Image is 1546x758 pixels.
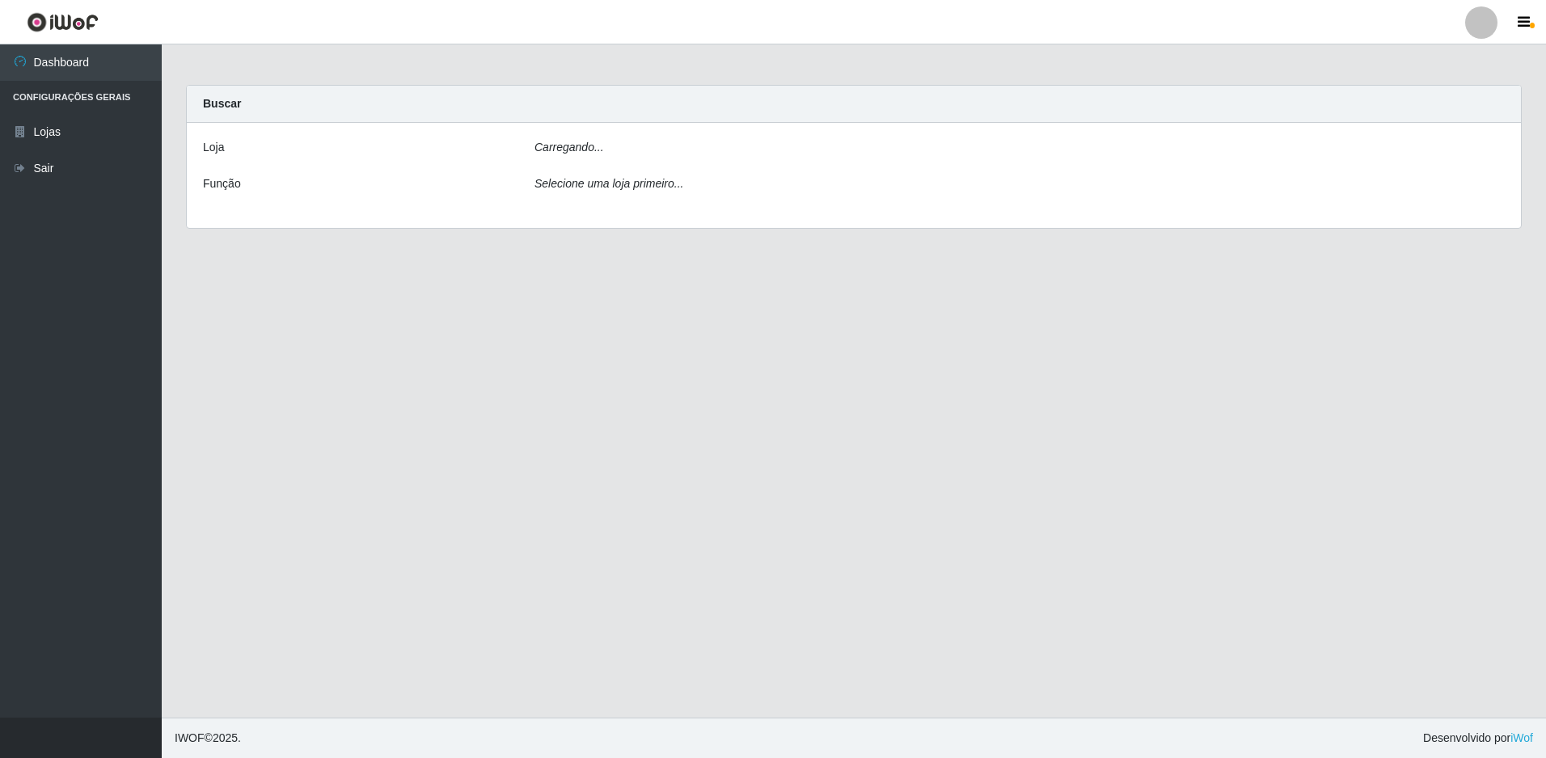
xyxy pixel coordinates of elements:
strong: Buscar [203,97,241,110]
label: Loja [203,139,224,156]
i: Carregando... [534,141,604,154]
i: Selecione uma loja primeiro... [534,177,683,190]
label: Função [203,175,241,192]
span: IWOF [175,731,205,744]
img: CoreUI Logo [27,12,99,32]
span: © 2025 . [175,730,241,747]
span: Desenvolvido por [1423,730,1533,747]
a: iWof [1510,731,1533,744]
